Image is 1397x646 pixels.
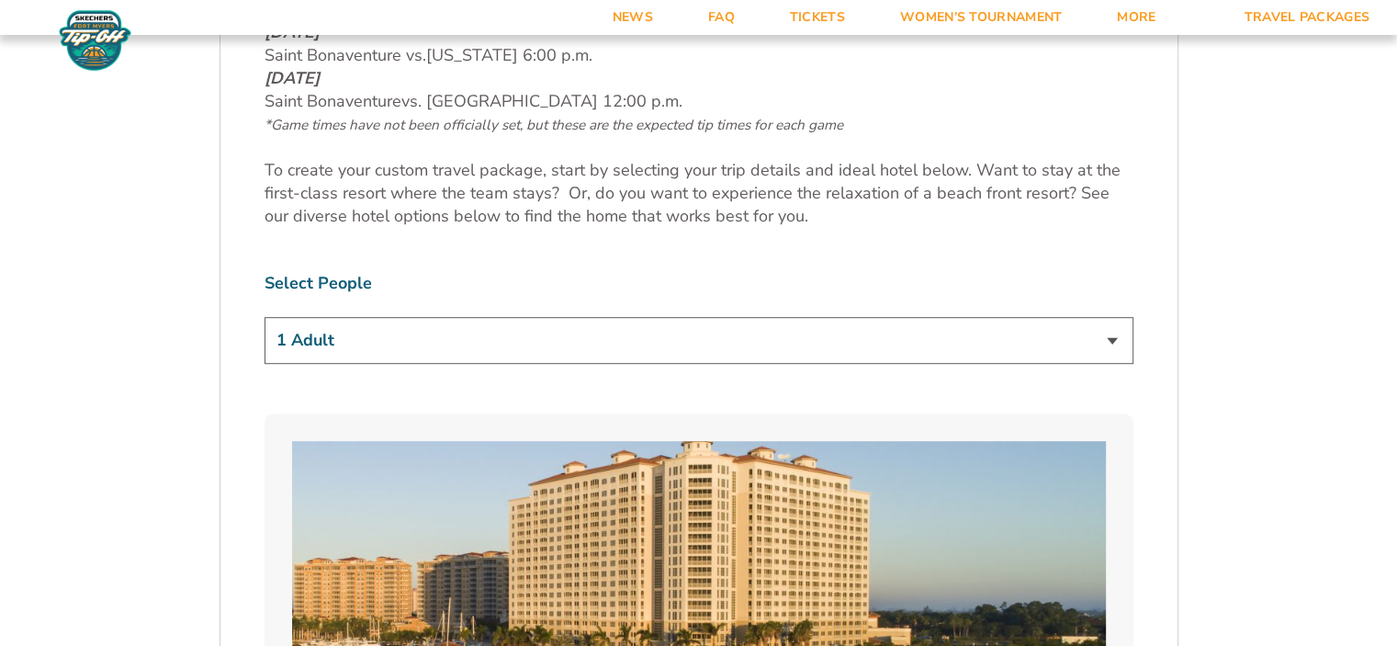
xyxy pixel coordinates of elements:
[265,159,1133,229] p: To create your custom travel package, start by selecting your trip details and ideal hotel below....
[401,90,422,112] span: vs.
[406,44,426,66] span: vs.
[265,116,843,134] span: *Game times have not been officially set, but these are the expected tip times for each game
[265,272,1133,295] label: Select People
[265,90,843,135] span: [GEOGRAPHIC_DATA] 12:00 p.m.
[265,67,320,89] em: [DATE]
[426,44,592,66] span: [US_STATE] 6:00 p.m.
[265,21,320,43] em: [DATE]
[55,9,135,72] img: Fort Myers Tip-Off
